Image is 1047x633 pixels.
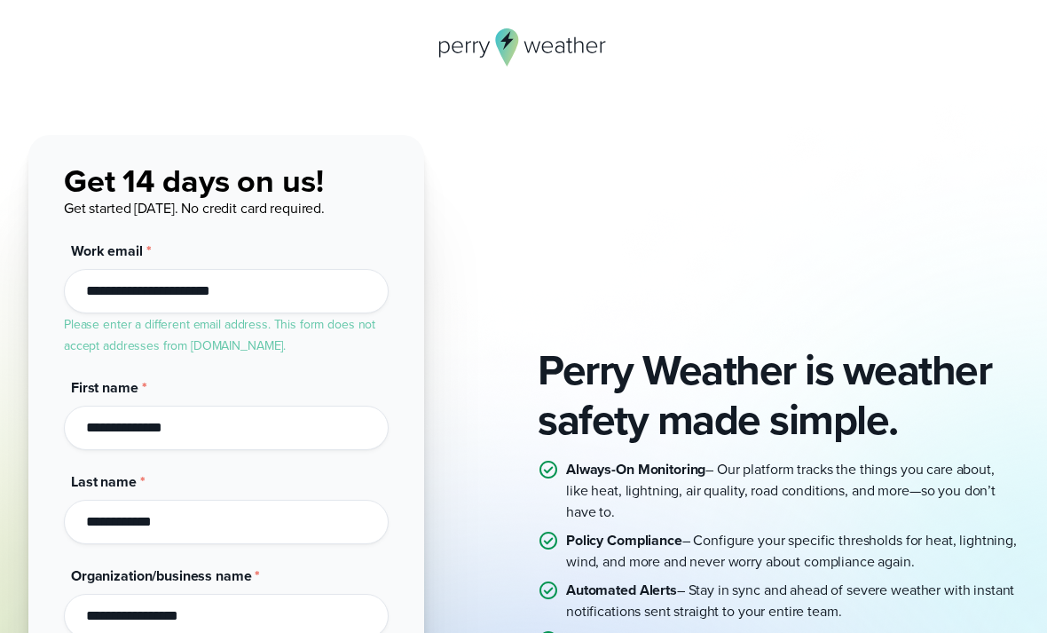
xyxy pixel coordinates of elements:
[566,530,1019,573] p: – Configure your specific thresholds for heat, lightning, wind, and more and never worry about co...
[566,459,1019,523] p: – Our platform tracks the things you care about, like heat, lightning, air quality, road conditio...
[566,580,677,600] strong: Automated Alerts
[64,198,325,218] span: Get started [DATE]. No credit card required.
[71,471,137,492] span: Last name
[71,566,251,586] span: Organization/business name
[71,241,143,261] span: Work email
[566,530,682,550] strong: Policy Compliance
[71,377,138,398] span: First name
[64,157,324,204] span: Get 14 days on us!
[566,459,705,479] strong: Always-On Monitoring
[538,345,1019,445] h2: Perry Weather is weather safety made simple.
[566,580,1019,622] p: – Stay in sync and ahead of severe weather with instant notifications sent straight to your entir...
[64,315,375,355] label: Please enter a different email address. This form does not accept addresses from [DOMAIN_NAME].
